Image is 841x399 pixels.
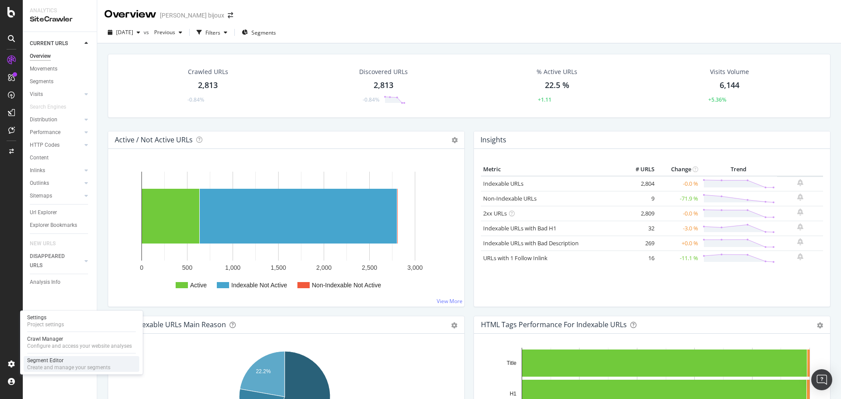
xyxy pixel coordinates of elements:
[374,80,393,91] div: 2,813
[187,96,204,103] div: -0.84%
[30,221,77,230] div: Explorer Bookmarks
[797,238,803,245] div: bell-plus
[193,25,231,39] button: Filters
[24,313,139,329] a: SettingsProject settings
[622,176,657,191] td: 2,804
[720,80,739,91] div: 6,144
[27,314,64,321] div: Settings
[140,264,144,271] text: 0
[797,208,803,215] div: bell-plus
[657,191,700,206] td: -71.9 %
[30,64,57,74] div: Movements
[104,25,144,39] button: [DATE]
[30,239,64,248] a: NEW URLS
[24,335,139,350] a: Crawl ManagerConfigure and access your website analyses
[657,251,700,265] td: -11.1 %
[30,252,82,270] a: DISAPPEARED URLS
[115,163,457,300] svg: A chart.
[30,128,60,137] div: Performance
[30,239,56,248] div: NEW URLS
[30,102,66,112] div: Search Engines
[27,343,132,350] div: Configure and access your website analyses
[30,141,82,150] a: HTTP Codes
[30,14,90,25] div: SiteCrawler
[30,102,75,112] a: Search Engines
[481,134,506,146] h4: Insights
[30,278,91,287] a: Analysis Info
[451,322,457,328] div: gear
[797,194,803,201] div: bell-plus
[510,391,517,397] text: H1
[30,90,43,99] div: Visits
[144,28,151,36] span: vs
[483,180,523,187] a: Indexable URLs
[622,191,657,206] td: 9
[30,7,90,14] div: Analytics
[483,224,556,232] a: Indexable URLs with Bad H1
[407,264,423,271] text: 3,000
[657,221,700,236] td: -3.0 %
[198,80,218,91] div: 2,813
[483,239,579,247] a: Indexable URLs with Bad Description
[657,176,700,191] td: -0.0 %
[538,96,551,103] div: +1.11
[205,29,220,36] div: Filters
[30,252,74,270] div: DISAPPEARED URLS
[30,115,82,124] a: Distribution
[251,29,276,36] span: Segments
[622,251,657,265] td: 16
[115,320,226,329] div: Non-Indexable URLs Main Reason
[797,179,803,186] div: bell-plus
[30,39,82,48] a: CURRENT URLS
[30,52,91,61] a: Overview
[231,282,287,289] text: Indexable Not Active
[271,264,286,271] text: 1,500
[30,179,49,188] div: Outlinks
[30,90,82,99] a: Visits
[710,67,749,76] div: Visits Volume
[30,208,57,217] div: Url Explorer
[481,320,627,329] div: HTML Tags Performance for Indexable URLs
[622,221,657,236] td: 32
[30,166,45,175] div: Inlinks
[817,322,823,328] div: gear
[545,80,569,91] div: 22.5 %
[104,7,156,22] div: Overview
[160,11,224,20] div: [PERSON_NAME] bijoux
[30,39,68,48] div: CURRENT URLS
[507,360,517,366] text: Title
[30,191,82,201] a: Sitemaps
[30,191,52,201] div: Sitemaps
[481,163,622,176] th: Metric
[27,321,64,328] div: Project settings
[30,221,91,230] a: Explorer Bookmarks
[437,297,463,305] a: View More
[256,368,271,374] text: 22.2%
[116,28,133,36] span: 2025 Aug. 31st
[151,28,175,36] span: Previous
[316,264,332,271] text: 2,000
[151,25,186,39] button: Previous
[622,236,657,251] td: 269
[797,253,803,260] div: bell-plus
[359,67,408,76] div: Discovered URLs
[657,163,700,176] th: Change
[190,282,207,289] text: Active
[115,134,193,146] h4: Active / Not Active URLs
[228,12,233,18] div: arrow-right-arrow-left
[188,67,228,76] div: Crawled URLs
[811,369,832,390] div: Open Intercom Messenger
[657,206,700,221] td: -0.0 %
[537,67,577,76] div: % Active URLs
[24,356,139,372] a: Segment EditorCreate and manage your segments
[362,264,377,271] text: 2,500
[30,52,51,61] div: Overview
[30,128,82,137] a: Performance
[452,137,458,143] i: Options
[30,208,91,217] a: Url Explorer
[708,96,726,103] div: +5.36%
[30,166,82,175] a: Inlinks
[27,364,110,371] div: Create and manage your segments
[363,96,379,103] div: -0.84%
